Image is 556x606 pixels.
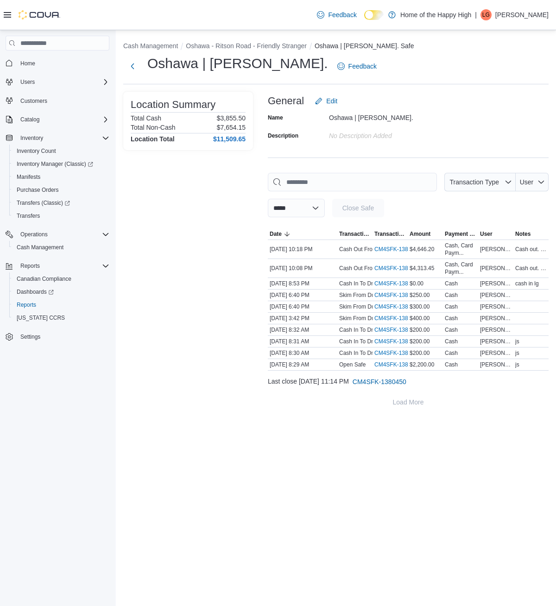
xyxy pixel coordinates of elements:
button: Purchase Orders [9,183,113,196]
button: Cash Management [123,42,178,50]
div: [DATE] 8:30 AM [268,347,337,359]
button: Users [17,76,38,88]
span: Transfers [13,210,109,221]
span: js [515,338,519,345]
div: Cash [445,280,458,287]
a: CM4SFK-1380587External link [374,338,428,345]
a: Dashboards [9,285,113,298]
span: Users [20,78,35,86]
p: Cash In To Drawer (Cash Drawer 2) [339,338,428,345]
span: $200.00 [410,338,430,345]
p: Skim From Drawer (Cash Drawer 1) [339,315,428,322]
button: Catalog [2,113,113,126]
p: | [475,9,477,20]
span: Cash Management [13,242,109,253]
span: Feedback [348,62,377,71]
p: Skim From Drawer (Cash Drawer 2) [339,303,428,310]
span: [US_STATE] CCRS [17,314,65,322]
button: Amount [408,228,443,240]
h3: Location Summary [131,99,215,110]
span: Payment Methods [445,230,476,238]
span: Edit [326,96,337,106]
h4: $11,509.65 [213,135,246,143]
h1: Oshawa | [PERSON_NAME]. [147,54,328,73]
span: [PERSON_NAME] [480,246,512,253]
span: Home [20,60,35,67]
a: Inventory Count [13,145,60,157]
span: Cash out. LG [515,246,547,253]
span: Canadian Compliance [17,275,71,283]
button: Reports [2,259,113,272]
span: Inventory Count [13,145,109,157]
span: Close Safe [342,203,374,213]
div: Cash [445,338,458,345]
span: Canadian Compliance [13,273,109,284]
span: cash in lg [515,280,539,287]
div: [DATE] 10:18 PM [268,244,337,255]
span: Inventory [17,133,109,144]
p: Cash In To Drawer (Cash Drawer 3) [339,326,428,334]
p: Skim From Drawer (Cash Drawer 1) [339,291,428,299]
div: [DATE] 3:42 PM [268,313,337,324]
a: CM4SFK-1380995External link [374,246,428,253]
span: $300.00 [410,303,430,310]
span: Cash Management [17,244,63,251]
div: Cash [445,315,458,322]
span: Settings [20,333,40,341]
p: Cash Out From Drawer (Cash Drawer 3) [339,246,439,253]
span: [PERSON_NAME] [480,303,512,310]
nav: Complex example [6,52,109,367]
span: $200.00 [410,326,430,334]
span: Cash out. LG [515,265,547,272]
span: [PERSON_NAME] [480,338,512,345]
span: Date [270,230,282,238]
span: Inventory [20,134,43,142]
button: Manifests [9,170,113,183]
div: No Description added [329,128,453,139]
span: Manifests [17,173,40,181]
button: Oshawa - Ritson Road - Friendly Stranger [186,42,307,50]
button: Close Safe [332,199,384,217]
p: Cash In To Drawer (Cash Drawer 1) [339,349,428,357]
span: Catalog [20,116,39,123]
span: js [515,349,519,357]
span: $0.00 [410,280,423,287]
div: [DATE] 8:29 AM [268,359,337,370]
div: [DATE] 6:40 PM [268,301,337,312]
span: Purchase Orders [13,184,109,196]
div: Cash, Card Paym... [445,261,476,276]
button: Cash Management [9,241,113,254]
span: Catalog [17,114,109,125]
span: Customers [17,95,109,107]
span: Inventory Manager (Classic) [13,158,109,170]
span: Dashboards [13,286,109,297]
a: Purchase Orders [13,184,63,196]
p: Open Safe [339,361,366,368]
span: $200.00 [410,349,430,357]
button: Transfers [9,209,113,222]
span: Transaction Type [449,178,499,186]
a: CM4SFK-1380881External link [374,315,428,322]
span: js [515,361,519,368]
span: Transfers [17,212,40,220]
button: Home [2,56,113,69]
div: [DATE] 8:32 AM [268,324,337,335]
span: [PERSON_NAME] [480,315,512,322]
a: Transfers (Classic) [9,196,113,209]
a: [US_STATE] CCRS [13,312,69,323]
span: Feedback [328,10,356,19]
div: Oshawa | [PERSON_NAME]. [329,110,453,121]
span: Transfers (Classic) [17,199,70,207]
div: Cash [445,361,458,368]
span: Manifests [13,171,109,183]
div: Liam Goff [480,9,492,20]
div: [DATE] 10:08 PM [268,263,337,274]
button: CM4SFK-1380450 [349,372,410,391]
h6: Total Cash [131,114,161,122]
input: Dark Mode [364,10,384,20]
button: Inventory Count [9,145,113,158]
p: $7,654.15 [217,124,246,131]
a: Cash Management [13,242,67,253]
span: CM4SFK-1380450 [353,377,406,386]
